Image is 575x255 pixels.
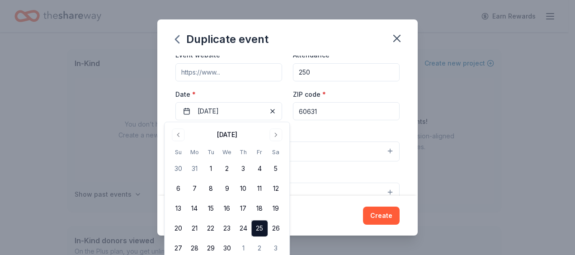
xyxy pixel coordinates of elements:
th: Sunday [170,147,186,157]
button: 8 [203,181,219,197]
label: ZIP code [293,90,326,99]
input: 20 [293,63,400,81]
button: 26 [268,221,284,237]
button: 11 [251,181,268,197]
button: Go to next month [269,128,282,141]
label: Attendance [293,51,335,60]
button: 2 [219,161,235,177]
button: 20 [170,221,186,237]
button: 14 [186,201,203,217]
button: 17 [235,201,251,217]
th: Monday [186,147,203,157]
th: Saturday [268,147,284,157]
button: 18 [251,201,268,217]
th: Friday [251,147,268,157]
button: 21 [186,221,203,237]
div: Duplicate event [175,32,269,47]
th: Wednesday [219,147,235,157]
th: Thursday [235,147,251,157]
button: 5 [268,161,284,177]
button: 7 [186,181,203,197]
button: 22 [203,221,219,237]
button: 3 [235,161,251,177]
button: 23 [219,221,235,237]
th: Tuesday [203,147,219,157]
button: 16 [219,201,235,217]
button: 19 [268,201,284,217]
button: 4 [251,161,268,177]
button: 13 [170,201,186,217]
label: Event website [175,51,220,60]
input: https://www... [175,63,282,81]
button: Go to previous month [172,128,184,141]
button: 9 [219,181,235,197]
button: 25 [251,221,268,237]
button: 6 [170,181,186,197]
button: 10 [235,181,251,197]
button: 1 [203,161,219,177]
button: Create [363,207,400,225]
button: 30 [170,161,186,177]
div: [DATE] [217,129,237,140]
button: 12 [268,181,284,197]
input: 12345 (U.S. only) [293,102,400,120]
button: 24 [235,221,251,237]
button: 31 [186,161,203,177]
label: Date [175,90,282,99]
button: [DATE] [175,102,282,120]
button: 15 [203,201,219,217]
